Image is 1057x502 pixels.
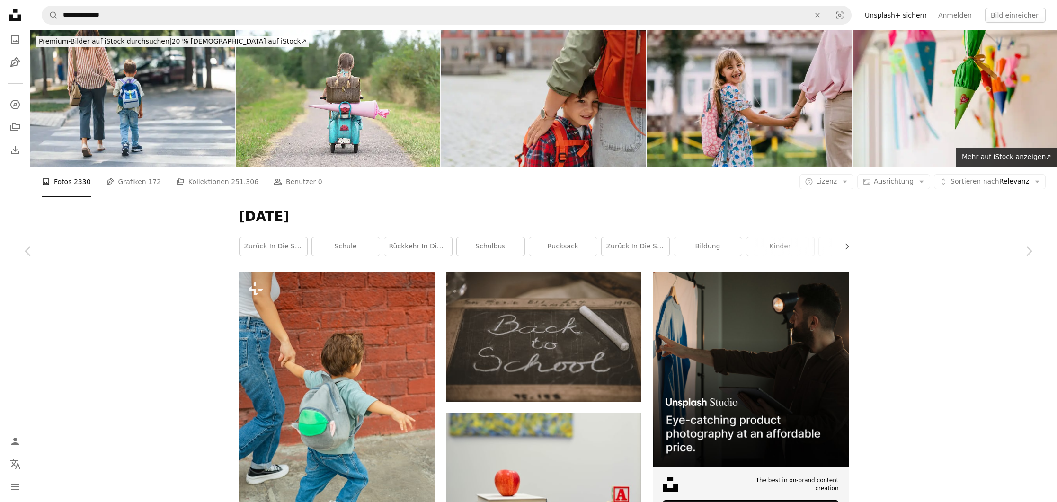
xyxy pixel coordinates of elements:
[956,148,1057,167] a: Mehr auf iStock anzeigen↗
[446,478,641,486] a: Rote Apfelfrucht auf vier Pyle-Büchern
[384,237,452,256] a: Rückkehr in die Schule
[985,8,1046,23] button: Bild einreichen
[6,30,25,49] a: Fotos
[148,176,161,187] span: 172
[39,37,172,45] span: Premium-Bilder auf iStock durchsuchen |
[239,414,435,423] a: Ein kleiner Junge, der die Hand einer Frau hält
[457,237,524,256] a: Schulbus
[6,432,25,451] a: Anmelden / Registrieren
[274,167,322,197] a: Benutzer 0
[240,237,307,256] a: zurück in die Schule
[828,6,851,24] button: Visuelle Suche
[950,177,1029,186] span: Relevanz
[874,177,914,185] span: Ausrichtung
[312,237,380,256] a: Schule
[42,6,58,24] button: Unsplash suchen
[859,8,933,23] a: Unsplash+ sichern
[799,174,853,189] button: Lizenz
[950,177,999,185] span: Sortieren nach
[6,118,25,137] a: Kollektionen
[6,141,25,159] a: Bisherige Downloads
[674,237,742,256] a: Bildung
[663,477,678,492] img: file-1631678316303-ed18b8b5cb9cimage
[934,174,1046,189] button: Sortieren nachRelevanz
[39,37,306,45] span: 20 % [DEMOGRAPHIC_DATA] auf iStock ↗
[933,8,977,23] a: Anmelden
[807,6,828,24] button: Löschen
[731,476,838,493] span: The best in on-brand content creation
[42,6,852,25] form: Finden Sie Bildmaterial auf der ganzen Webseite
[1000,206,1057,297] a: Weiter
[647,30,852,167] img: Mutter Bringt Tochter Am Ersten Tag Zurück Zur Schule
[962,153,1051,160] span: Mehr auf iStock anzeigen ↗
[30,30,235,167] img: Mutter führt Sohn am ersten Tag zurück zur Grundschule
[446,332,641,341] a: Zurück zur Schulkreide
[819,237,887,256] a: Zubehör
[602,237,669,256] a: Zurück in die Schule
[529,237,597,256] a: Rucksack
[746,237,814,256] a: Kinder
[231,176,258,187] span: 251.306
[446,272,641,402] img: Zurück zur Schulkreide
[30,30,315,53] a: Premium-Bilder auf iStock durchsuchen|20 % [DEMOGRAPHIC_DATA] auf iStock↗
[176,167,258,197] a: Kollektionen 251.306
[853,30,1057,167] img: Schulbeginn
[6,95,25,114] a: Entdecken
[239,208,849,225] h1: [DATE]
[6,455,25,474] button: Sprache
[6,477,25,496] button: Menü
[236,30,440,167] img: Erster Schultag, glückliches Mädchen mit Roller auf dem Weg zur Schule
[838,237,849,256] button: Liste nach rechts verschieben
[816,177,837,185] span: Lizenz
[857,174,930,189] button: Ausrichtung
[653,272,848,467] img: file-1715714098234-25b8b4e9d8faimage
[318,176,322,187] span: 0
[106,167,161,197] a: Grafiken 172
[6,53,25,72] a: Grafiken
[441,30,646,167] img: Angst am ersten Schultag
